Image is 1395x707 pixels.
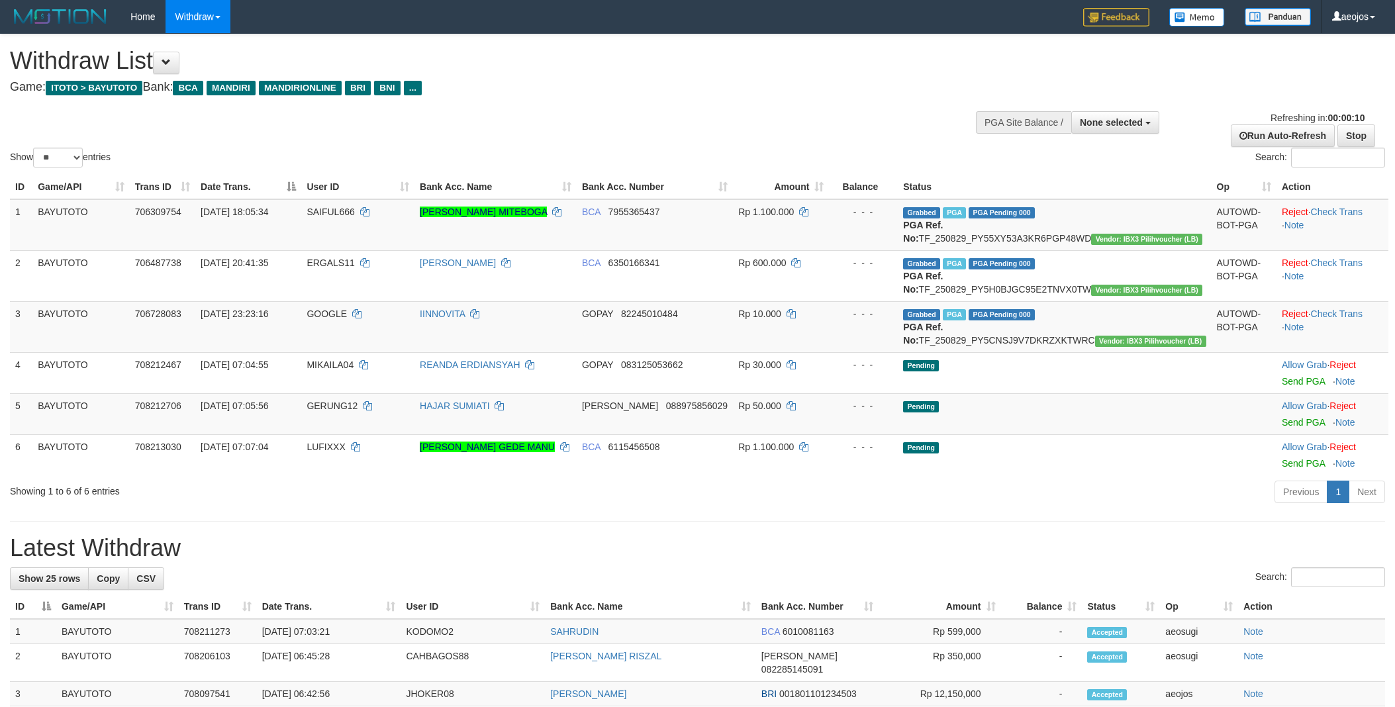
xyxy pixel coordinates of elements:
[401,594,545,619] th: User ID: activate to sort column ascending
[135,359,181,370] span: 708212467
[1282,258,1308,268] a: Reject
[32,199,129,251] td: BAYUTOTO
[1001,619,1082,644] td: -
[88,567,128,590] a: Copy
[738,207,794,217] span: Rp 1.100.000
[404,81,422,95] span: ...
[666,401,728,411] span: Copy 088975856029 to clipboard
[56,644,179,682] td: BAYUTOTO
[1276,250,1388,301] td: · ·
[10,48,917,74] h1: Withdraw List
[756,594,879,619] th: Bank Acc. Number: activate to sort column ascending
[257,644,401,682] td: [DATE] 06:45:28
[307,258,354,268] span: ERGALS11
[1335,458,1355,469] a: Note
[1282,207,1308,217] a: Reject
[307,207,354,217] span: SAIFUL666
[201,258,268,268] span: [DATE] 20:41:35
[621,359,683,370] span: Copy 083125053662 to clipboard
[33,148,83,167] select: Showentries
[1291,148,1385,167] input: Search:
[56,682,179,706] td: BAYUTOTO
[32,393,129,434] td: BAYUTOTO
[1291,567,1385,587] input: Search:
[10,199,32,251] td: 1
[10,644,56,682] td: 2
[128,567,164,590] a: CSV
[738,442,794,452] span: Rp 1.100.000
[401,619,545,644] td: KODOMO2
[1276,352,1388,393] td: ·
[1212,175,1276,199] th: Op: activate to sort column ascending
[201,207,268,217] span: [DATE] 18:05:34
[1282,442,1327,452] a: Allow Grab
[257,594,401,619] th: Date Trans.: activate to sort column ascending
[582,401,658,411] span: [PERSON_NAME]
[608,258,660,268] span: Copy 6350166341 to clipboard
[301,175,414,199] th: User ID: activate to sort column ascending
[1160,644,1238,682] td: aeosugi
[1276,301,1388,352] td: · ·
[1001,682,1082,706] td: -
[608,207,660,217] span: Copy 7955365437 to clipboard
[738,258,786,268] span: Rp 600.000
[898,199,1211,251] td: TF_250829_PY55XY53A3KR6PGP48WD
[834,358,892,371] div: - - -
[1169,8,1225,26] img: Button%20Memo.svg
[1160,682,1238,706] td: aeojos
[420,207,547,217] a: [PERSON_NAME] MITEBOGA
[1212,301,1276,352] td: AUTOWD-BOT-PGA
[10,352,32,393] td: 4
[582,359,613,370] span: GOPAY
[761,651,838,661] span: [PERSON_NAME]
[582,308,613,319] span: GOPAY
[46,81,142,95] span: ITOTO > BAYUTOTO
[10,619,56,644] td: 1
[10,81,917,94] h4: Game: Bank:
[1255,567,1385,587] label: Search:
[1335,417,1355,428] a: Note
[10,393,32,434] td: 5
[10,434,32,475] td: 6
[1255,148,1385,167] label: Search:
[201,442,268,452] span: [DATE] 07:07:04
[582,442,601,452] span: BCA
[130,175,195,199] th: Trans ID: activate to sort column ascending
[1095,336,1206,347] span: Vendor URL: https://dashboard.q2checkout.com/secure
[903,271,943,295] b: PGA Ref. No:
[179,644,257,682] td: 708206103
[898,250,1211,301] td: TF_250829_PY5H0BJGC95E2TNVX0TW
[903,207,940,218] span: Grabbed
[1238,594,1385,619] th: Action
[1082,594,1160,619] th: Status: activate to sort column ascending
[135,442,181,452] span: 708213030
[201,308,268,319] span: [DATE] 23:23:16
[550,688,626,699] a: [PERSON_NAME]
[1083,8,1149,26] img: Feedback.jpg
[307,308,347,319] span: GOOGLE
[903,258,940,269] span: Grabbed
[1282,401,1327,411] a: Allow Grab
[943,309,966,320] span: Marked by aeojona
[898,301,1211,352] td: TF_250829_PY5CNSJ9V7DKRZXKTWRC
[1329,359,1356,370] a: Reject
[97,573,120,584] span: Copy
[1282,442,1329,452] span: ·
[761,664,823,675] span: Copy 082285145091 to clipboard
[10,479,571,498] div: Showing 1 to 6 of 6 entries
[10,594,56,619] th: ID: activate to sort column descending
[1245,8,1311,26] img: panduan.png
[374,81,400,95] span: BNI
[1282,458,1325,469] a: Send PGA
[1071,111,1159,134] button: None selected
[1329,442,1356,452] a: Reject
[903,401,939,412] span: Pending
[401,682,545,706] td: JHOKER08
[259,81,342,95] span: MANDIRIONLINE
[10,148,111,167] label: Show entries
[10,535,1385,561] h1: Latest Withdraw
[1276,199,1388,251] td: · ·
[1282,359,1329,370] span: ·
[307,442,345,452] span: LUFIXXX
[550,626,599,637] a: SAHRUDIN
